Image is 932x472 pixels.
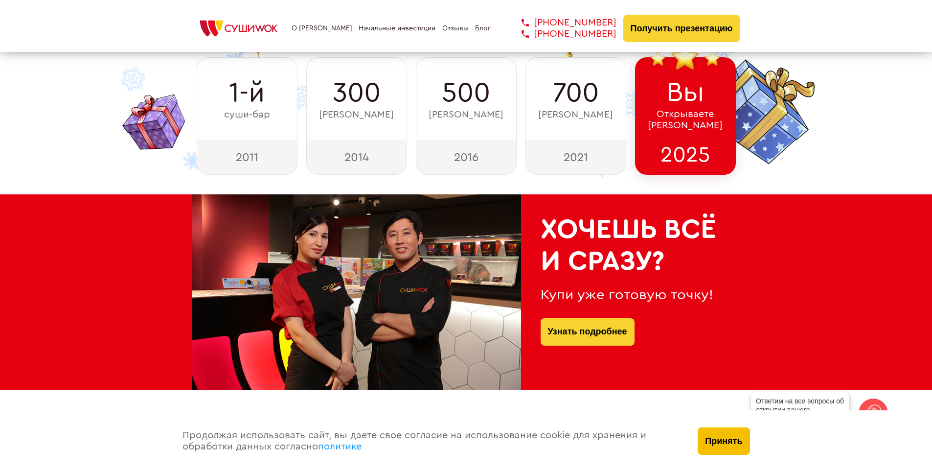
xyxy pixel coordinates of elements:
div: 2021 [525,140,626,175]
span: [PERSON_NAME] [319,109,394,120]
a: [PHONE_NUMBER] [507,28,616,40]
a: О [PERSON_NAME] [292,24,352,32]
button: Узнать подробнее [541,318,635,346]
div: 2014 [306,140,407,175]
div: Купи уже готовую точку! [541,287,721,303]
div: 2016 [416,140,517,175]
span: 500 [442,77,490,109]
div: 2025 [635,140,736,175]
a: Блог [475,24,491,32]
span: суши-бар [224,109,270,120]
a: Узнать подробнее [548,318,627,346]
a: [PHONE_NUMBER] [507,17,616,28]
button: Получить презентацию [623,15,740,42]
button: Принять [698,427,750,455]
span: 300 [333,77,381,109]
a: политике [318,442,362,451]
img: СУШИWOK [192,18,285,39]
span: Открываете [PERSON_NAME] [648,109,723,131]
span: [PERSON_NAME] [538,109,613,120]
span: 700 [553,77,599,109]
span: [PERSON_NAME] [429,109,503,120]
a: Начальные инвестиции [359,24,435,32]
div: Ответим на все вопросы об открытии вашего [PERSON_NAME]! [751,392,849,428]
a: Отзывы [442,24,469,32]
h2: Хочешь всё и сразу? [541,214,721,277]
div: 2011 [197,140,297,175]
div: Продолжая использовать сайт, вы даете свое согласие на использование cookie для хранения и обрабо... [173,410,688,472]
span: Вы [666,77,705,108]
span: 1-й [229,77,265,109]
